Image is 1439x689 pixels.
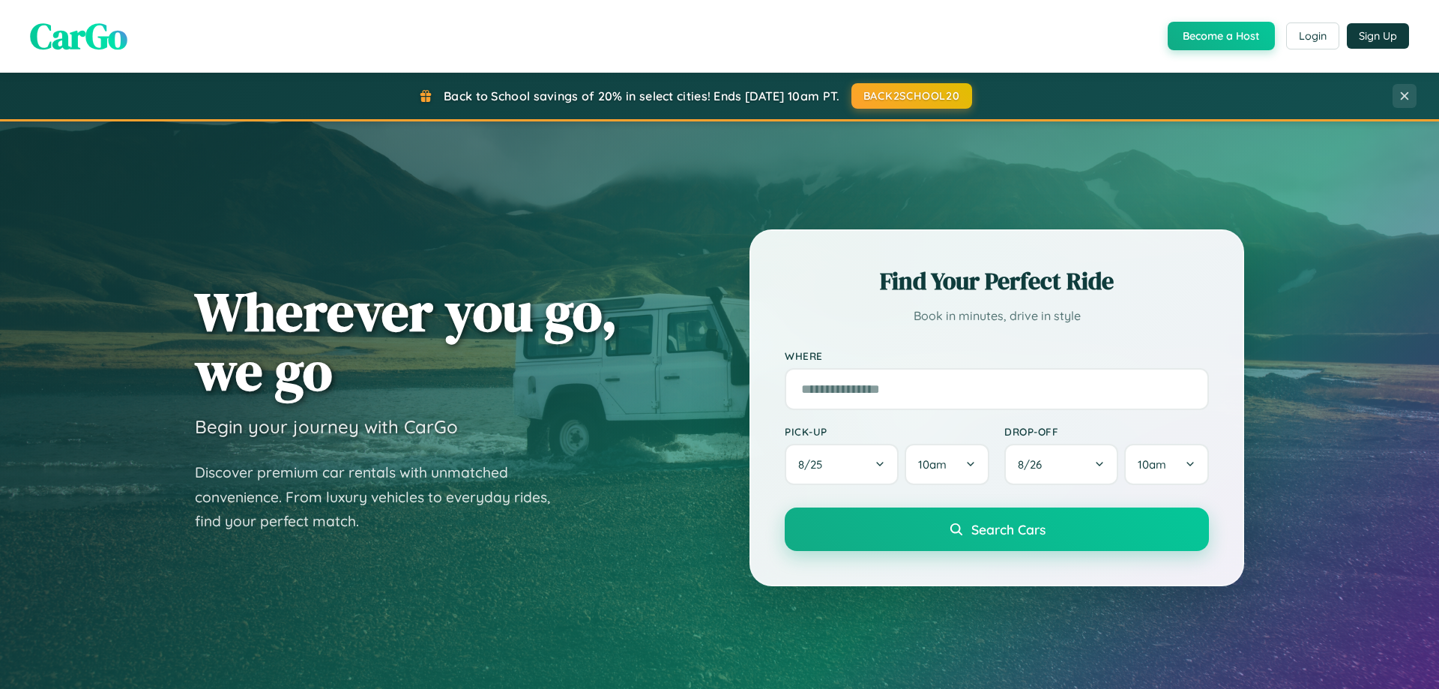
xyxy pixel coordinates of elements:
h2: Find Your Perfect Ride [785,265,1209,298]
span: Search Cars [971,521,1046,538]
label: Drop-off [1004,425,1209,438]
button: Login [1286,22,1339,49]
span: 8 / 26 [1018,457,1049,472]
button: 10am [1124,444,1209,485]
span: Back to School savings of 20% in select cities! Ends [DATE] 10am PT. [444,88,839,103]
span: 8 / 25 [798,457,830,472]
button: BACK2SCHOOL20 [851,83,972,109]
label: Pick-up [785,425,989,438]
span: 10am [1138,457,1166,472]
h3: Begin your journey with CarGo [195,415,458,438]
label: Where [785,349,1209,362]
span: CarGo [30,11,127,61]
button: Search Cars [785,508,1209,551]
button: 8/26 [1004,444,1118,485]
button: 10am [905,444,989,485]
p: Discover premium car rentals with unmatched convenience. From luxury vehicles to everyday rides, ... [195,460,570,534]
h1: Wherever you go, we go [195,282,618,400]
button: Sign Up [1347,23,1409,49]
button: 8/25 [785,444,899,485]
button: Become a Host [1168,22,1275,50]
span: 10am [918,457,947,472]
p: Book in minutes, drive in style [785,305,1209,327]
